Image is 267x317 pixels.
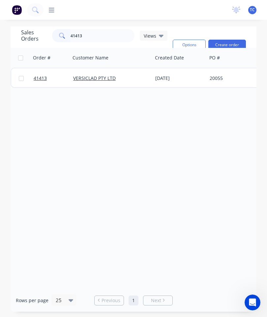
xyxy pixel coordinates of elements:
[34,75,47,82] span: 41413
[209,54,220,61] div: PO #
[250,7,255,13] span: TC
[129,296,138,305] a: Page 1 is your current page
[208,40,246,50] button: Create order
[73,54,108,61] div: Customer Name
[155,75,204,82] div: [DATE]
[73,75,116,81] a: VERSICLAD PTY LTD
[92,296,175,305] ul: Pagination
[155,54,184,61] div: Created Date
[21,29,47,42] h1: Sales Orders
[33,54,50,61] div: Order #
[151,297,161,304] span: Next
[71,29,135,42] input: Search...
[245,295,260,310] iframe: Intercom live chat
[95,297,124,304] a: Previous page
[173,40,206,50] button: Options
[12,5,22,15] img: Factory
[144,32,156,39] span: Views
[143,297,172,304] a: Next page
[34,68,73,88] a: 41413
[16,297,48,304] span: Rows per page
[102,297,120,304] span: Previous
